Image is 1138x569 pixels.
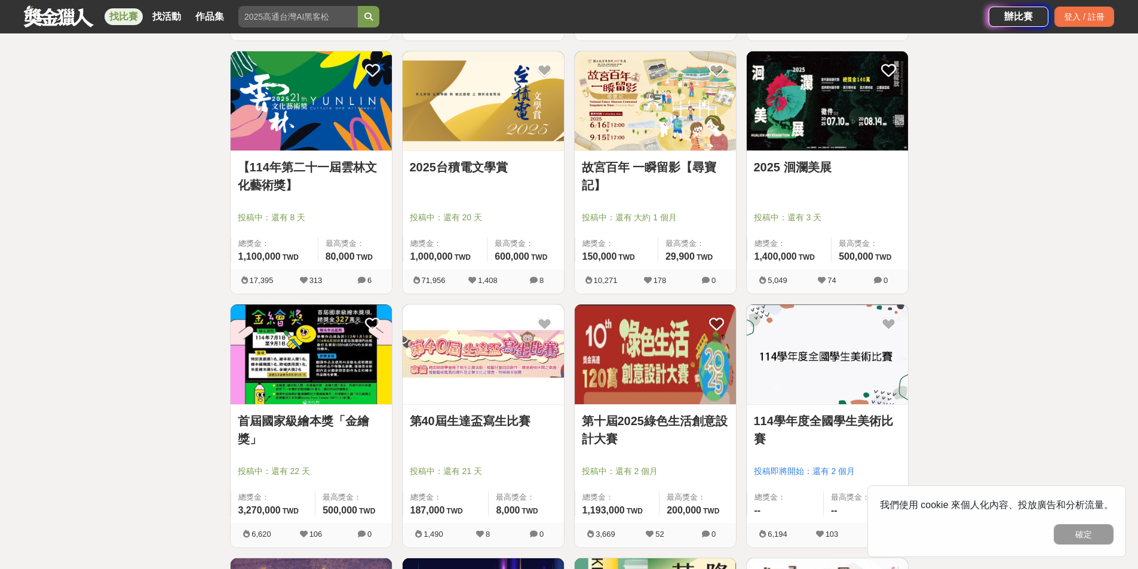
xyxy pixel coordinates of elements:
span: 0 [884,276,888,285]
a: 辦比賽 [989,7,1048,27]
a: 找活動 [148,8,186,25]
a: Cover Image [747,51,908,152]
span: 投稿即將開始：還有 2 個月 [754,465,901,478]
img: Cover Image [231,305,392,404]
span: 10,271 [594,276,618,285]
span: TWD [455,253,471,262]
span: 6,620 [251,530,271,539]
img: Cover Image [747,305,908,404]
span: 最高獎金： [323,491,384,503]
span: 52 [655,530,664,539]
span: 71,956 [422,276,446,285]
span: 0 [711,276,716,285]
span: 最高獎金： [496,491,556,503]
span: 投稿中：還有 大約 1 個月 [582,211,729,224]
span: 最高獎金： [667,491,728,503]
span: 0 [367,530,372,539]
button: 確定 [1054,524,1114,545]
span: 8 [486,530,490,539]
a: Cover Image [403,305,564,405]
span: TWD [357,253,373,262]
a: 首屆國家級繪本獎「金繪獎」 [238,412,385,448]
span: TWD [283,253,299,262]
span: 最高獎金： [831,491,901,503]
span: TWD [875,253,891,262]
span: 總獎金： [754,491,817,503]
span: TWD [531,253,547,262]
span: 74 [827,276,836,285]
span: TWD [618,253,634,262]
a: 114學年度全國學生美術比賽 [754,412,901,448]
a: 故宮百年 一瞬留影【尋寶記】 [582,158,729,194]
img: Cover Image [403,51,564,151]
span: 1,408 [478,276,498,285]
input: 2025高通台灣AI黑客松 [238,6,358,27]
span: 我們使用 cookie 來個人化內容、投放廣告和分析流量。 [880,500,1114,510]
a: 作品集 [191,8,229,25]
span: 6 [367,276,372,285]
span: TWD [799,253,815,262]
span: 總獎金： [410,238,480,250]
span: 最高獎金： [839,238,900,250]
span: 80,000 [326,251,355,262]
span: 1,490 [424,530,443,539]
span: 106 [309,530,323,539]
span: 150,000 [582,251,617,262]
span: 5,049 [768,276,787,285]
span: 3,270,000 [238,505,281,515]
span: 103 [826,530,839,539]
img: Cover Image [575,305,736,404]
span: 1,100,000 [238,251,281,262]
span: -- [831,505,838,515]
span: 投稿中：還有 21 天 [410,465,557,478]
div: 登入 / 註冊 [1054,7,1114,27]
span: 8 [539,276,544,285]
img: Cover Image [403,305,564,404]
span: 6,194 [768,530,787,539]
a: 第十屆2025綠色生活創意設計大賽 [582,412,729,448]
span: 3,669 [596,530,615,539]
img: Cover Image [231,51,392,151]
span: TWD [446,507,462,515]
span: 17,395 [250,276,274,285]
span: 1,000,000 [410,251,453,262]
span: 8,000 [496,505,520,515]
span: TWD [283,507,299,515]
span: 最高獎金： [326,238,385,250]
span: 500,000 [839,251,873,262]
span: 0 [539,530,544,539]
span: 總獎金： [582,491,652,503]
span: 投稿中：還有 3 天 [754,211,901,224]
span: 1,400,000 [754,251,797,262]
a: Cover Image [403,51,564,152]
span: 600,000 [495,251,529,262]
span: 最高獎金： [665,238,729,250]
span: 總獎金： [238,491,308,503]
a: 找比賽 [105,8,143,25]
img: Cover Image [575,51,736,151]
span: -- [754,505,761,515]
span: TWD [359,507,375,515]
span: 總獎金： [582,238,651,250]
a: 【114年第二十一屆雲林文化藝術獎】 [238,158,385,194]
span: 0 [711,530,716,539]
span: 總獎金： [754,238,824,250]
a: 2025台積電文學賞 [410,158,557,176]
span: 總獎金： [410,491,481,503]
span: 29,900 [665,251,695,262]
span: 總獎金： [238,238,311,250]
span: 最高獎金： [495,238,556,250]
span: TWD [697,253,713,262]
a: Cover Image [231,305,392,405]
span: TWD [522,507,538,515]
span: 投稿中：還有 22 天 [238,465,385,478]
span: 500,000 [323,505,357,515]
a: 2025 洄瀾美展 [754,158,901,176]
img: Cover Image [747,51,908,151]
span: 1,193,000 [582,505,625,515]
a: 第40屆生達盃寫生比賽 [410,412,557,430]
span: 投稿中：還有 2 個月 [582,465,729,478]
a: Cover Image [575,51,736,152]
span: 投稿中：還有 20 天 [410,211,557,224]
